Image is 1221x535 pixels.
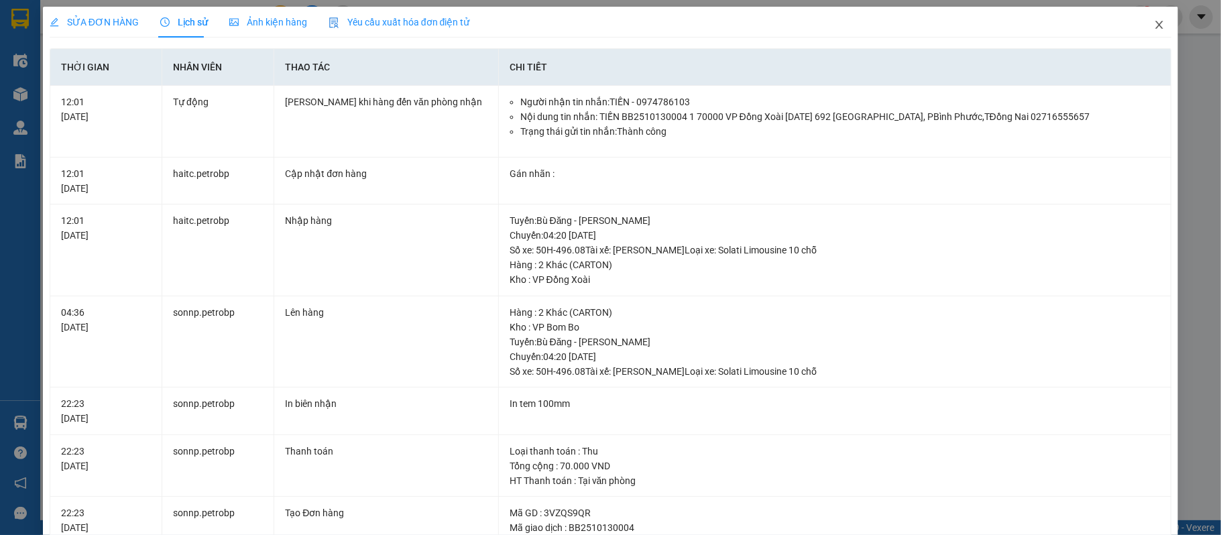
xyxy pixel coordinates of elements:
div: 22:23 [DATE] [61,396,151,426]
div: Kho : VP Đồng Xoài [510,272,1161,287]
div: [PERSON_NAME] khi hàng đến văn phòng nhận [285,95,487,109]
span: close [1154,19,1165,30]
span: Lịch sử [160,17,208,27]
span: picture [229,17,239,27]
li: Trạng thái gửi tin nhắn: Thành công [520,124,1161,139]
span: clock-circle [160,17,170,27]
div: 12:01 [DATE] [61,213,151,243]
span: edit [50,17,59,27]
td: sonnp.petrobp [162,296,274,388]
div: In biên nhận [285,396,487,411]
th: Nhân viên [162,49,274,86]
div: Gán nhãn : [510,166,1161,181]
div: Kho : VP Bom Bo [510,320,1161,335]
div: Mã GD : 3VZQS9QR [510,506,1161,520]
div: In tem 100mm [510,396,1161,411]
span: SỬA ĐƠN HÀNG [50,17,139,27]
span: Yêu cầu xuất hóa đơn điện tử [329,17,470,27]
div: HT Thanh toán : Tại văn phòng [510,473,1161,488]
td: sonnp.petrobp [162,435,274,497]
div: Hàng : 2 Khác (CARTON) [510,257,1161,272]
div: 04:36 [DATE] [61,305,151,335]
div: Thanh toán [285,444,487,459]
td: haitc.petrobp [162,158,274,205]
div: Mã giao dịch : BB2510130004 [510,520,1161,535]
th: Thao tác [274,49,499,86]
div: Tuyến : Bù Đăng - [PERSON_NAME] Chuyến: 04:20 [DATE] Số xe: 50H-496.08 Tài xế: [PERSON_NAME] Loại... [510,335,1161,379]
div: Lên hàng [285,305,487,320]
div: 12:01 [DATE] [61,166,151,196]
div: Tạo Đơn hàng [285,506,487,520]
div: Tuyến : Bù Đăng - [PERSON_NAME] Chuyến: 04:20 [DATE] Số xe: 50H-496.08 Tài xế: [PERSON_NAME] Loại... [510,213,1161,257]
th: Thời gian [50,49,162,86]
li: Nội dung tin nhắn: TIẾN BB2510130004 1 70000 VP Đồng Xoài [DATE] 692 [GEOGRAPHIC_DATA], PBình Phư... [520,109,1161,124]
div: Loại thanh toán : Thu [510,444,1161,459]
button: Close [1141,7,1178,44]
div: Cập nhật đơn hàng [285,166,487,181]
span: Ảnh kiện hàng [229,17,307,27]
div: Nhập hàng [285,213,487,228]
img: icon [329,17,339,28]
div: 22:23 [DATE] [61,506,151,535]
div: Hàng : 2 Khác (CARTON) [510,305,1161,320]
div: Tổng cộng : 70.000 VND [510,459,1161,473]
th: Chi tiết [499,49,1172,86]
div: 12:01 [DATE] [61,95,151,124]
div: 22:23 [DATE] [61,444,151,473]
li: Người nhận tin nhắn: TIẾN - 0974786103 [520,95,1161,109]
td: sonnp.petrobp [162,388,274,435]
td: Tự động [162,86,274,158]
td: haitc.petrobp [162,204,274,296]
